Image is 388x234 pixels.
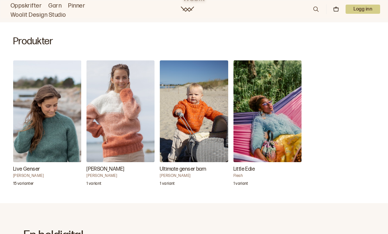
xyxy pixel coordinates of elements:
h3: Live Genser [13,165,81,173]
p: Logg inn [346,5,380,14]
h4: [PERSON_NAME] [86,173,155,179]
a: Woolit Design Studio [11,11,66,20]
img: FleshLittle Edie [233,60,302,162]
h4: Flesh [233,173,302,179]
h3: [PERSON_NAME] [86,165,155,173]
img: Brit Frafjord ØrstavikUltimate genser barn [160,60,228,162]
h3: Little Edie [233,165,302,173]
a: Little Edie [233,60,302,190]
h4: [PERSON_NAME] [13,173,81,179]
button: User dropdown [346,5,380,14]
h4: [PERSON_NAME] [160,173,228,179]
a: Live Genser [13,60,81,190]
h3: Ultimate genser barn [160,165,228,173]
img: Iselin HafseldMina genser [86,60,155,162]
p: 15 varianter [13,181,34,188]
a: Woolit [181,7,194,12]
a: Mina genser [86,60,155,190]
a: Ultimate genser barn [160,60,228,190]
p: 1 variant [160,181,175,188]
a: Pinner [68,1,85,11]
a: Garn [48,1,61,11]
a: Oppskrifter [11,1,42,11]
img: Iselin HafseldLive Genser [13,60,81,162]
p: 1 variant [233,181,248,188]
p: 1 variant [86,181,101,188]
